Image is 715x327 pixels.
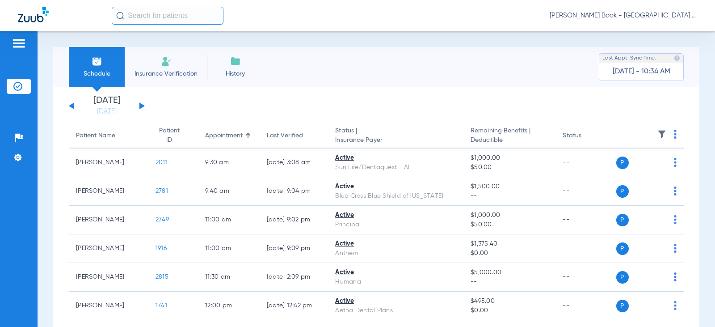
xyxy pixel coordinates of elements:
[335,163,456,172] div: Sun Life/Dentaquest - AI
[156,302,167,309] span: 1741
[335,211,456,220] div: Active
[471,249,548,258] span: $0.00
[616,185,629,198] span: P
[674,158,677,167] img: group-dot-blue.svg
[230,56,241,67] img: History
[76,131,141,140] div: Patient Name
[156,159,168,166] span: 2011
[471,220,548,229] span: $50.00
[156,188,168,194] span: 2781
[198,177,260,206] td: 9:40 AM
[471,136,548,145] span: Deductible
[92,56,102,67] img: Schedule
[616,271,629,284] span: P
[260,206,328,234] td: [DATE] 9:02 PM
[76,69,118,78] span: Schedule
[550,11,697,20] span: [PERSON_NAME] Book - [GEOGRAPHIC_DATA] Dental Care
[260,149,328,177] td: [DATE] 3:08 AM
[613,67,670,76] span: [DATE] - 10:34 AM
[471,306,548,315] span: $0.00
[616,214,629,226] span: P
[335,136,456,145] span: Insurance Payer
[471,239,548,249] span: $1,375.40
[18,7,49,22] img: Zuub Logo
[471,163,548,172] span: $50.00
[198,263,260,292] td: 11:30 AM
[328,123,463,149] th: Status |
[198,149,260,177] td: 9:30 AM
[198,292,260,320] td: 12:00 PM
[471,182,548,191] span: $1,500.00
[205,131,252,140] div: Appointment
[69,149,148,177] td: [PERSON_NAME]
[602,54,656,63] span: Last Appt. Sync Time:
[131,69,201,78] span: Insurance Verification
[616,242,629,255] span: P
[260,177,328,206] td: [DATE] 9:04 PM
[335,220,456,229] div: Principal
[674,301,677,310] img: group-dot-blue.svg
[156,217,169,223] span: 2749
[156,126,191,145] div: Patient ID
[471,191,548,201] span: --
[205,131,243,140] div: Appointment
[674,187,677,195] img: group-dot-blue.svg
[214,69,257,78] span: History
[198,234,260,263] td: 11:00 AM
[112,7,223,25] input: Search for patients
[80,107,134,116] a: [DATE]
[156,126,183,145] div: Patient ID
[335,249,456,258] div: Anthem
[555,234,616,263] td: --
[335,239,456,249] div: Active
[616,300,629,312] span: P
[657,130,666,139] img: filter.svg
[674,55,680,61] img: last sync help info
[12,38,26,49] img: hamburger-icon
[69,177,148,206] td: [PERSON_NAME]
[260,234,328,263] td: [DATE] 9:09 PM
[674,244,677,253] img: group-dot-blue.svg
[471,153,548,163] span: $1,000.00
[69,206,148,234] td: [PERSON_NAME]
[335,306,456,315] div: Aetna Dental Plans
[335,297,456,306] div: Active
[616,157,629,169] span: P
[555,263,616,292] td: --
[555,206,616,234] td: --
[555,177,616,206] td: --
[80,96,134,116] li: [DATE]
[267,131,321,140] div: Last Verified
[335,182,456,191] div: Active
[471,268,548,277] span: $5,000.00
[69,234,148,263] td: [PERSON_NAME]
[198,206,260,234] td: 11:00 AM
[267,131,303,140] div: Last Verified
[463,123,555,149] th: Remaining Benefits |
[555,292,616,320] td: --
[335,153,456,163] div: Active
[156,274,168,280] span: 2815
[471,211,548,220] span: $1,000.00
[674,215,677,224] img: group-dot-blue.svg
[69,263,148,292] td: [PERSON_NAME]
[471,297,548,306] span: $495.00
[76,131,115,140] div: Patient Name
[156,245,167,251] span: 1916
[555,123,616,149] th: Status
[260,263,328,292] td: [DATE] 2:09 PM
[555,149,616,177] td: --
[335,268,456,277] div: Active
[335,191,456,201] div: Blue Cross Blue Shield of [US_STATE]
[674,272,677,281] img: group-dot-blue.svg
[161,56,172,67] img: Manual Insurance Verification
[260,292,328,320] td: [DATE] 12:42 PM
[116,12,124,20] img: Search Icon
[471,277,548,287] span: --
[69,292,148,320] td: [PERSON_NAME]
[335,277,456,287] div: Humana
[674,130,677,139] img: group-dot-blue.svg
